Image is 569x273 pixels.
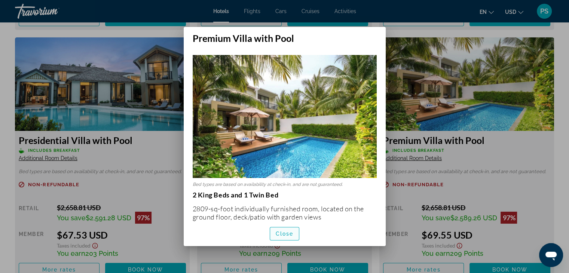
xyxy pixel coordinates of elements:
[193,55,377,178] img: 8150f870-7b93-4666-8555-6be7d3affa57.jpeg
[276,231,294,237] span: Close
[184,27,386,44] h2: Premium Villa with Pool
[193,191,279,199] strong: 2 King Beds and 1 Twin Bed
[539,243,563,267] iframe: Кнопка запуска окна обмена сообщениями
[193,182,377,187] p: Bed types are based on availability at check-in, and are not guaranteed.
[193,205,377,221] p: 2809-sq-foot individually furnished room, located on the ground floor, deck/patio with garden views
[270,227,300,240] button: Close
